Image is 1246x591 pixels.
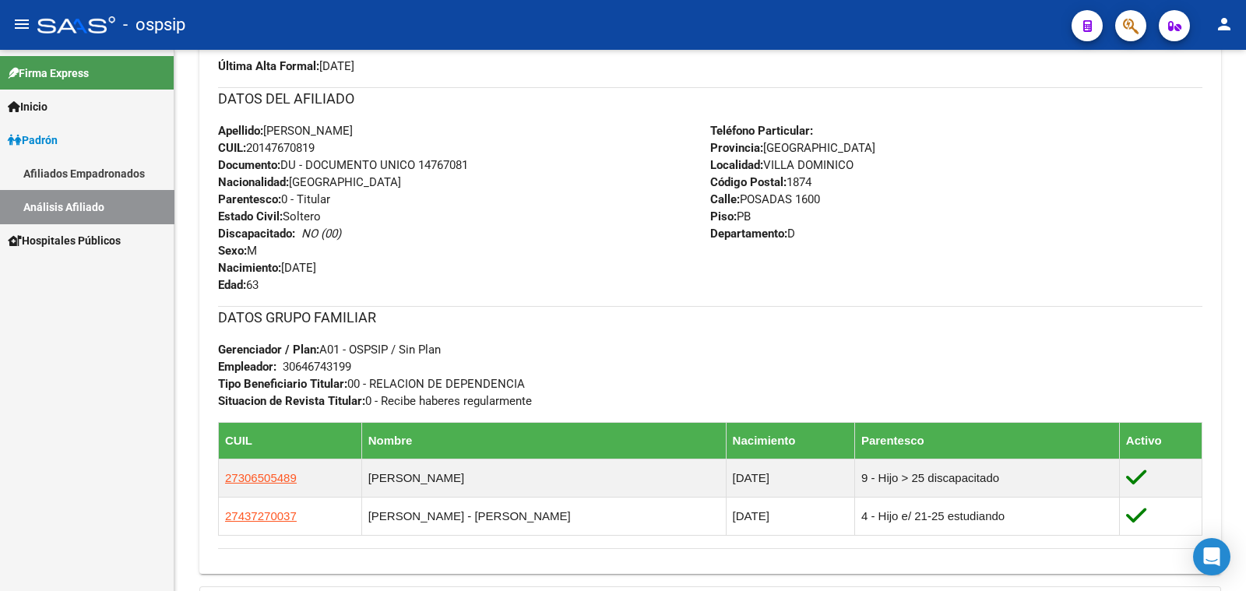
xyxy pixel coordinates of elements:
[218,192,330,206] span: 0 - Titular
[361,497,726,535] td: [PERSON_NAME] - [PERSON_NAME]
[8,232,121,249] span: Hospitales Públicos
[218,360,276,374] strong: Empleador:
[854,422,1119,459] th: Parentesco
[218,377,347,391] strong: Tipo Beneficiario Titular:
[710,141,875,155] span: [GEOGRAPHIC_DATA]
[218,158,468,172] span: DU - DOCUMENTO UNICO 14767081
[283,358,351,375] div: 30646743199
[710,175,811,189] span: 1874
[218,192,281,206] strong: Parentesco:
[854,497,1119,535] td: 4 - Hijo e/ 21-25 estudiando
[218,343,441,357] span: A01 - OSPSIP / Sin Plan
[218,124,263,138] strong: Apellido:
[218,307,1202,329] h3: DATOS GRUPO FAMILIAR
[218,261,281,275] strong: Nacimiento:
[1119,422,1202,459] th: Activo
[854,459,1119,497] td: 9 - Hijo > 25 discapacitado
[218,141,315,155] span: 20147670819
[218,209,321,223] span: Soltero
[710,209,737,223] strong: Piso:
[218,278,259,292] span: 63
[218,343,319,357] strong: Gerenciador / Plan:
[225,471,297,484] span: 27306505489
[218,158,280,172] strong: Documento:
[710,209,751,223] span: PB
[218,394,532,408] span: 0 - Recibe haberes regularmente
[218,227,295,241] strong: Discapacitado:
[218,261,316,275] span: [DATE]
[218,88,1202,110] h3: DATOS DEL AFILIADO
[218,278,246,292] strong: Edad:
[710,175,787,189] strong: Código Postal:
[710,124,813,138] strong: Teléfono Particular:
[218,124,353,138] span: [PERSON_NAME]
[301,227,341,241] i: NO (00)
[12,15,31,33] mat-icon: menu
[218,141,246,155] strong: CUIL:
[218,175,289,189] strong: Nacionalidad:
[218,209,283,223] strong: Estado Civil:
[218,175,401,189] span: [GEOGRAPHIC_DATA]
[726,497,854,535] td: [DATE]
[361,459,726,497] td: [PERSON_NAME]
[218,394,365,408] strong: Situacion de Revista Titular:
[710,192,820,206] span: POSADAS 1600
[8,65,89,82] span: Firma Express
[218,377,525,391] span: 00 - RELACION DE DEPENDENCIA
[710,192,740,206] strong: Calle:
[710,227,787,241] strong: Departamento:
[361,422,726,459] th: Nombre
[219,422,362,459] th: CUIL
[218,59,319,73] strong: Última Alta Formal:
[123,8,185,42] span: - ospsip
[225,509,297,522] span: 27437270037
[710,227,795,241] span: D
[218,244,247,258] strong: Sexo:
[726,459,854,497] td: [DATE]
[8,132,58,149] span: Padrón
[726,422,854,459] th: Nacimiento
[710,141,763,155] strong: Provincia:
[710,158,763,172] strong: Localidad:
[1215,15,1234,33] mat-icon: person
[8,98,48,115] span: Inicio
[1193,538,1230,575] div: Open Intercom Messenger
[218,59,354,73] span: [DATE]
[218,244,257,258] span: M
[710,158,854,172] span: VILLA DOMINICO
